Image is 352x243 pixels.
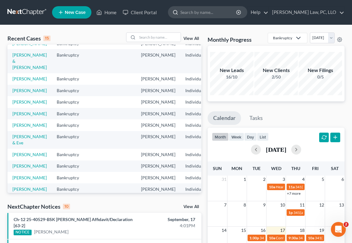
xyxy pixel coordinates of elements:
[260,227,266,234] span: 16
[65,10,86,15] span: New Case
[269,7,344,18] a: [PERSON_NAME] Law, PC, LLO
[231,166,242,171] span: Mon
[12,111,47,116] a: [PERSON_NAME]
[301,176,305,183] span: 4
[12,76,47,81] a: [PERSON_NAME]
[136,119,180,131] td: [PERSON_NAME]
[52,131,90,149] td: Bankruptcy
[52,49,90,73] td: Bankruptcy
[180,149,209,160] td: Individual
[52,160,90,172] td: Bankruptcy
[180,119,209,131] td: Individual
[139,223,195,229] div: 4:01PM
[249,236,259,240] span: 1:30p
[223,201,227,209] span: 7
[287,191,301,196] a: +7 more
[299,67,342,74] div: New Filings
[221,176,227,183] span: 31
[180,85,209,96] td: Individual
[52,183,90,195] td: Bankruptcy
[136,160,180,172] td: [PERSON_NAME]
[34,229,68,235] a: [PERSON_NAME]
[139,216,195,223] div: September, 17
[12,122,47,128] a: [PERSON_NAME]
[291,166,300,171] span: Thu
[279,201,286,209] span: 10
[136,85,180,96] td: [PERSON_NAME]
[14,217,133,228] a: Ch-12 25-40529-BSK [PERSON_NAME] Affidavit/Declaration [63-2]
[257,133,269,141] button: list
[12,99,47,104] a: [PERSON_NAME]
[7,35,51,42] div: Recent Cases
[7,203,70,210] div: NextChapter Notices
[243,176,247,183] span: 1
[240,227,247,234] span: 15
[183,36,199,41] a: View All
[52,73,90,85] td: Bankruptcy
[12,41,47,46] a: [PERSON_NAME]
[136,183,180,195] td: [PERSON_NAME]
[212,133,229,141] button: month
[52,96,90,108] td: Bankruptcy
[12,186,47,192] a: [PERSON_NAME]
[273,35,292,40] div: Bankruptcy
[341,176,345,183] span: 6
[14,230,32,235] div: NOTICE
[63,204,70,209] div: 10
[183,205,199,209] a: View All
[180,73,209,85] td: Individual
[243,201,247,209] span: 8
[213,166,222,171] span: Sun
[180,160,209,172] td: Individual
[319,227,325,234] span: 19
[308,236,314,240] span: 10a
[299,227,305,234] span: 18
[136,49,180,73] td: [PERSON_NAME]
[136,96,180,108] td: [PERSON_NAME]
[254,67,298,74] div: New Clients
[120,7,160,18] a: Client Portal
[344,222,349,227] span: 2
[276,185,324,189] span: Hearing for [PERSON_NAME]
[271,166,281,171] span: Wed
[229,133,244,141] button: week
[262,176,266,183] span: 2
[244,133,257,141] button: day
[12,52,47,70] a: [PERSON_NAME] & [PERSON_NAME]
[253,166,261,171] span: Tue
[136,108,180,119] td: [PERSON_NAME]
[12,134,47,145] a: [PERSON_NAME] & Eve
[180,172,209,183] td: Individual
[52,119,90,131] td: Bankruptcy
[12,175,47,180] a: [PERSON_NAME]
[52,108,90,119] td: Bankruptcy
[279,227,286,234] span: 17
[260,236,319,240] span: 341(a) meeting for [PERSON_NAME]
[12,88,47,93] a: [PERSON_NAME]
[52,149,90,160] td: Bankruptcy
[288,185,295,189] span: 11a
[282,176,286,183] span: 3
[43,36,51,41] div: 15
[52,172,90,183] td: Bankruptcy
[208,36,252,43] h3: Monthly Progress
[288,210,293,215] span: 1p
[136,131,180,149] td: [PERSON_NAME]
[244,111,268,125] a: Tasks
[221,227,227,234] span: 14
[319,201,325,209] span: 12
[254,74,298,80] div: 2/50
[180,96,209,108] td: Individual
[331,166,339,171] span: Sat
[208,111,241,125] a: Calendar
[210,67,253,74] div: New Leads
[266,146,286,153] h2: [DATE]
[248,7,268,18] a: Help
[180,6,237,18] input: Search by name...
[136,73,180,85] td: [PERSON_NAME]
[262,201,266,209] span: 9
[93,7,120,18] a: Home
[137,33,181,42] input: Search by name...
[12,152,47,157] a: [PERSON_NAME]
[269,236,275,240] span: 10a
